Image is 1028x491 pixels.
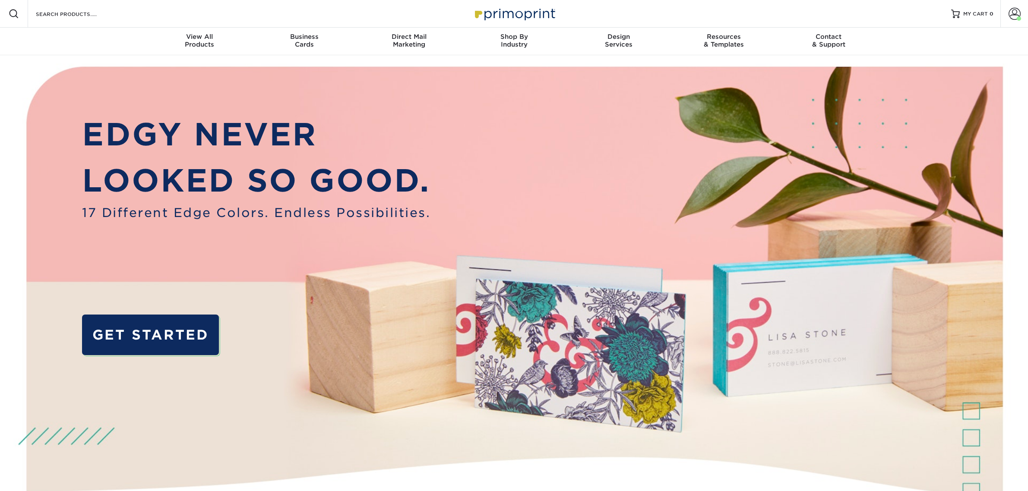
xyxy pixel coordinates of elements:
[462,28,566,55] a: Shop ByIndustry
[990,11,993,17] span: 0
[462,33,566,41] span: Shop By
[82,157,430,204] p: LOOKED SO GOOD.
[82,204,430,222] span: 17 Different Edge Colors. Endless Possibilities.
[82,315,219,355] a: GET STARTED
[776,33,881,41] span: Contact
[252,33,357,48] div: Cards
[252,33,357,41] span: Business
[82,111,430,157] p: EDGY NEVER
[671,33,776,48] div: & Templates
[671,33,776,41] span: Resources
[147,33,252,48] div: Products
[471,4,557,23] img: Primoprint
[357,33,462,41] span: Direct Mail
[566,33,671,41] span: Design
[671,28,776,55] a: Resources& Templates
[357,33,462,48] div: Marketing
[147,33,252,41] span: View All
[566,28,671,55] a: DesignServices
[35,9,119,19] input: SEARCH PRODUCTS.....
[776,33,881,48] div: & Support
[357,28,462,55] a: Direct MailMarketing
[462,33,566,48] div: Industry
[566,33,671,48] div: Services
[776,28,881,55] a: Contact& Support
[147,28,252,55] a: View AllProducts
[963,10,988,18] span: MY CART
[252,28,357,55] a: BusinessCards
